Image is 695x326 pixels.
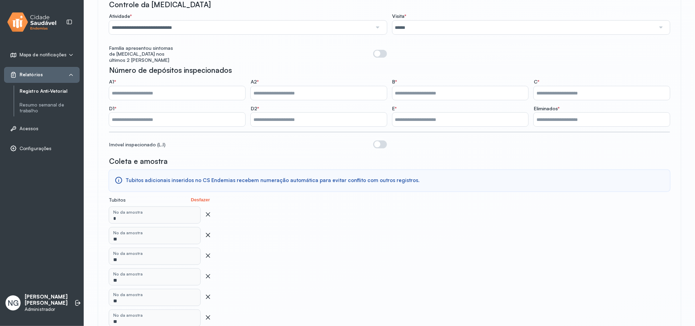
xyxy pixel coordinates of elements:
span: D1 [109,105,116,112]
span: No da amostra [113,210,143,215]
div: Tubitos [109,197,212,203]
span: A1 [109,79,116,85]
button: Desfazer [189,197,212,203]
span: D2 [251,105,259,112]
span: C [534,79,539,85]
div: Coleta e amostra [109,157,670,166]
span: Mapa de notificações [20,52,67,58]
span: No da amostra [113,271,143,277]
span: Atividade [109,13,132,19]
span: No da amostra [113,251,143,256]
img: logo.svg [7,11,57,33]
a: Registro Anti-Vetorial [20,88,80,94]
span: Visita [392,13,407,19]
span: B [392,79,397,85]
span: Acessos [20,126,38,132]
div: Família apresentou sintomas de [MEDICAL_DATA] nos últimos 2 [PERSON_NAME] [109,45,178,63]
span: Tubitos adicionais inseridos no CS Endemias recebem numeração automática para evitar conflito com... [126,177,420,184]
p: [PERSON_NAME] [PERSON_NAME] [25,294,68,307]
p: Administrador [25,306,68,312]
span: Relatórios [20,72,43,78]
a: Registro Anti-Vetorial [20,87,80,95]
a: Acessos [10,125,74,132]
a: Resumo semanal de trabalho [20,102,80,114]
span: E [392,105,397,112]
span: A2 [251,79,259,85]
span: Configurações [20,146,51,151]
a: Configurações [10,145,74,152]
div: Número de depósitos inspecionados [109,66,670,75]
span: No da amostra [113,292,143,297]
span: No da amostra [113,230,143,235]
span: NG [8,299,19,307]
span: Eliminados [534,105,559,112]
a: Resumo semanal de trabalho [20,101,80,115]
div: Imóvel inspecionado (L.I) [109,142,165,148]
span: No da amostra [113,313,143,318]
